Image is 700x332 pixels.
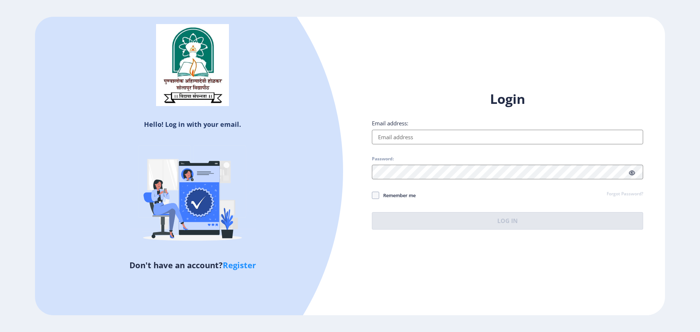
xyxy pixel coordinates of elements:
a: Forgot Password? [607,191,643,198]
img: sulogo.png [156,24,229,106]
h5: Don't have an account? [40,259,345,271]
button: Log In [372,212,643,230]
a: Register [223,259,256,270]
label: Email address: [372,120,408,127]
span: Remember me [379,191,416,200]
img: Verified-rafiki.svg [129,132,256,259]
label: Password: [372,156,394,162]
input: Email address [372,130,643,144]
h1: Login [372,90,643,108]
